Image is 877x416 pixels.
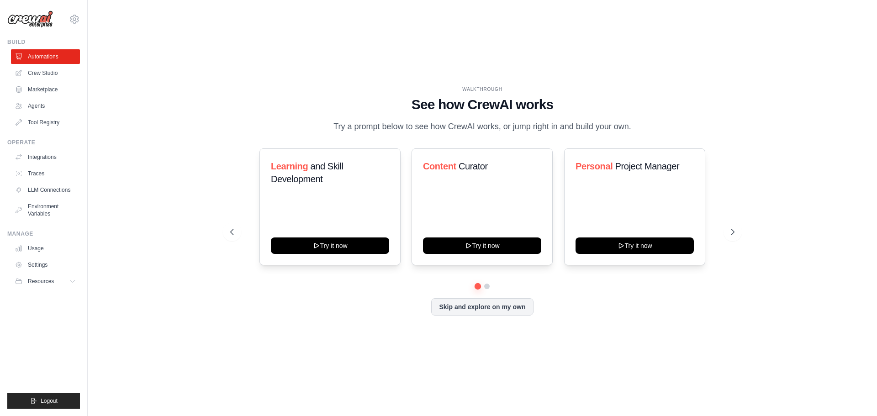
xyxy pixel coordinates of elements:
[230,86,734,93] div: WALKTHROUGH
[11,274,80,289] button: Resources
[329,120,636,133] p: Try a prompt below to see how CrewAI works, or jump right in and build your own.
[28,278,54,285] span: Resources
[11,166,80,181] a: Traces
[11,150,80,164] a: Integrations
[271,161,308,171] span: Learning
[423,161,456,171] span: Content
[7,38,80,46] div: Build
[11,199,80,221] a: Environment Variables
[7,230,80,237] div: Manage
[11,99,80,113] a: Agents
[431,298,533,316] button: Skip and explore on my own
[576,161,613,171] span: Personal
[11,82,80,97] a: Marketplace
[423,237,541,254] button: Try it now
[271,237,389,254] button: Try it now
[615,161,679,171] span: Project Manager
[11,241,80,256] a: Usage
[11,258,80,272] a: Settings
[230,96,734,113] h1: See how CrewAI works
[271,161,343,184] span: and Skill Development
[11,66,80,80] a: Crew Studio
[7,11,53,28] img: Logo
[7,393,80,409] button: Logout
[11,49,80,64] a: Automations
[576,237,694,254] button: Try it now
[11,115,80,130] a: Tool Registry
[459,161,488,171] span: Curator
[41,397,58,405] span: Logout
[7,139,80,146] div: Operate
[11,183,80,197] a: LLM Connections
